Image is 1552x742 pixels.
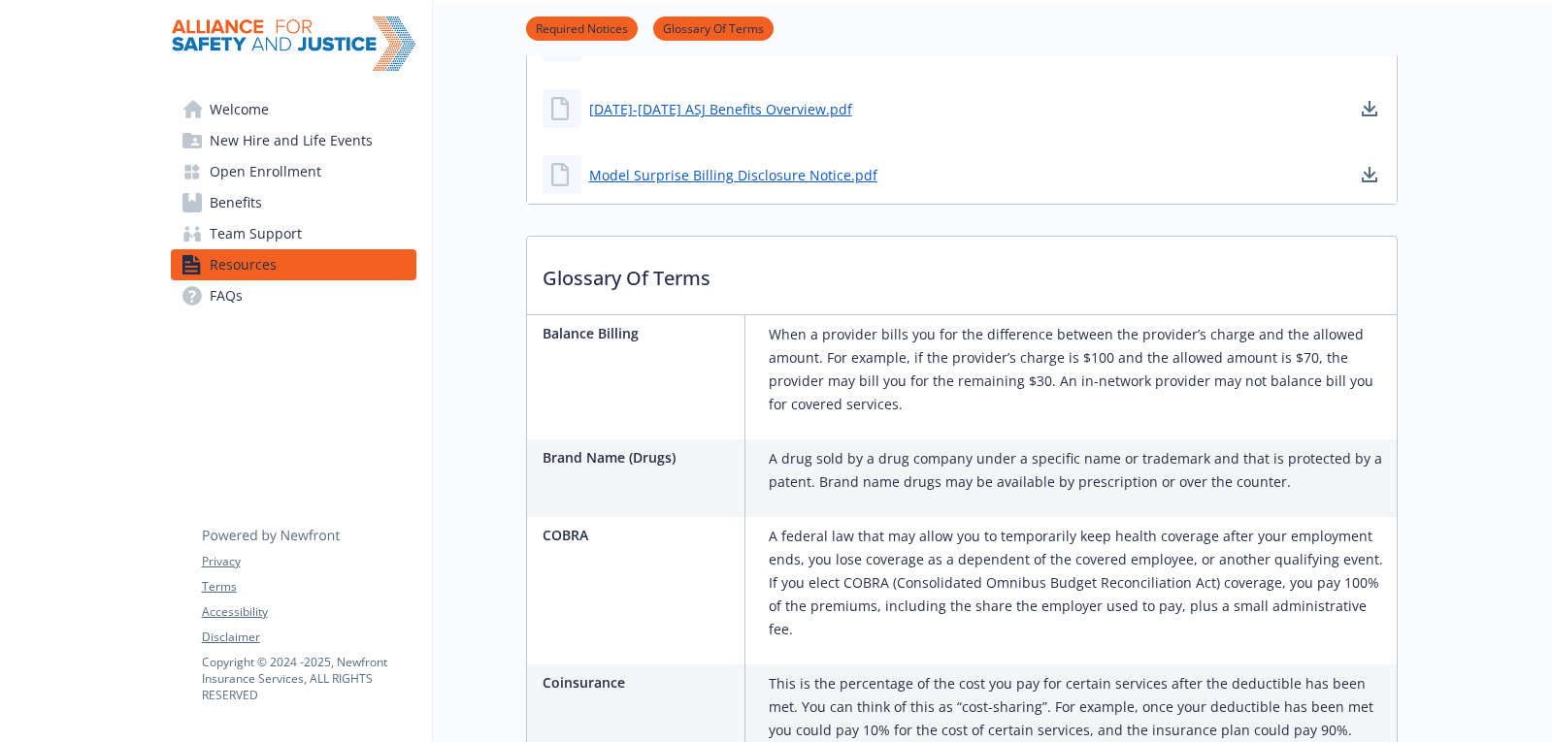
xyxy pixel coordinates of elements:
a: Required Notices [526,18,638,37]
a: Terms [202,578,415,596]
span: Welcome [210,94,269,125]
a: download document [1358,163,1381,186]
p: COBRA [543,525,737,545]
span: Open Enrollment [210,156,321,187]
a: download document [1358,97,1381,120]
p: A federal law that may allow you to temporarily keep health coverage after your employment ends, ... [769,525,1389,641]
p: Glossary Of Terms [527,237,1397,308]
a: Glossary Of Terms [653,18,774,37]
a: Resources [171,249,416,280]
a: Welcome [171,94,416,125]
p: Balance Billing [543,323,737,343]
p: When a provider bills you for the difference between the provider’s charge and the allowed amount... [769,323,1389,416]
p: This is the percentage of the cost you pay for certain services after the deductible has been met... [769,672,1389,742]
a: Benefits [171,187,416,218]
a: Model Surprise Billing Disclosure Notice.pdf [589,165,877,185]
span: Team Support [210,218,302,249]
a: Accessibility [202,603,415,621]
span: Benefits [210,187,262,218]
a: Open Enrollment [171,156,416,187]
a: Privacy [202,553,415,570]
a: Disclaimer [202,629,415,646]
p: Brand Name (Drugs) [543,447,737,468]
a: New Hire and Life Events [171,125,416,156]
a: [DATE]-[DATE] ASJ Benefits Overview.pdf [589,99,852,119]
span: FAQs [210,280,243,311]
a: Team Support [171,218,416,249]
p: Coinsurance [543,672,737,693]
p: A drug sold by a drug company under a specific name or trademark and that is protected by a paten... [769,447,1389,494]
span: New Hire and Life Events [210,125,373,156]
span: Resources [210,249,277,280]
p: Copyright © 2024 - 2025 , Newfront Insurance Services, ALL RIGHTS RESERVED [202,654,415,703]
a: FAQs [171,280,416,311]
